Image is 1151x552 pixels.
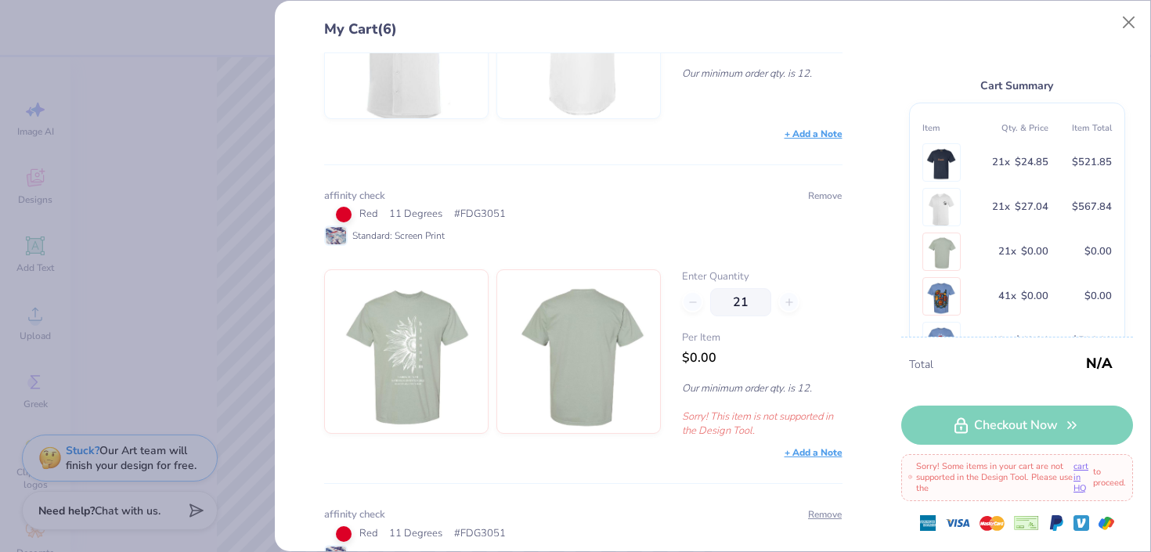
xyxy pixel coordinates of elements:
[992,332,1010,350] span: 12 x
[992,153,1010,171] span: 21 x
[454,207,506,222] span: # FDG3051
[682,269,842,285] label: Enter Quantity
[807,507,843,521] button: Remove
[945,511,970,536] img: visa
[926,144,957,181] img: Comfort Colors C1717
[1084,287,1112,305] span: $0.00
[324,189,843,204] div: affinity check
[1086,349,1113,377] span: N/A
[785,446,843,460] div: + Add a Note
[682,409,842,438] p: Sorry! This item is not supported in the Design Tool.
[1073,515,1089,531] img: Venmo
[511,270,646,433] img: 11 Degrees FDG3051
[807,189,843,203] button: Remove
[901,454,1133,501] div: Sorry! Some items in your cart are not supported in the Design Tool. Please use the to proceed.
[682,330,842,346] span: Per Item
[324,507,843,523] div: affinity check
[339,270,474,433] img: 11 Degrees FDG3051
[389,207,442,222] span: 11 Degrees
[682,67,842,81] p: Our minimum order qty. is 12.
[352,229,445,243] span: Standard: Screen Print
[926,189,957,225] img: Champion 567P
[998,243,1016,261] span: 21 x
[926,278,957,315] img: 11 Degrees FDG3051
[922,116,986,140] th: Item
[1015,332,1048,350] span: $42.24
[980,511,1005,536] img: master-card
[1015,198,1048,216] span: $27.04
[785,127,843,141] div: + Add a Note
[1048,116,1112,140] th: Item Total
[992,198,1010,216] span: 21 x
[1014,515,1039,531] img: cheque
[389,526,442,542] span: 11 Degrees
[1099,515,1114,531] img: GPay
[359,207,377,222] span: Red
[909,356,1081,373] span: Total
[920,515,936,531] img: express
[926,233,957,270] img: 11 Degrees FDG3051
[1072,198,1112,216] span: $567.84
[1048,515,1064,531] img: Paypal
[1072,332,1112,350] span: $506.88
[359,526,377,542] span: Red
[985,116,1048,140] th: Qty. & Price
[1021,243,1048,261] span: $0.00
[909,77,1125,95] div: Cart Summary
[710,288,771,316] input: – –
[1072,153,1112,171] span: $521.85
[926,323,957,359] img: Comfort Colors C1717
[454,526,506,542] span: # FDG3051
[326,227,346,244] img: Standard: Screen Print
[324,19,843,53] div: My Cart (6)
[1114,8,1144,38] button: Close
[1015,153,1048,171] span: $24.85
[1021,287,1048,305] span: $0.00
[998,287,1016,305] span: 41 x
[1084,243,1112,261] span: $0.00
[1073,461,1092,494] a: cart in HQ
[682,381,842,395] p: Our minimum order qty. is 12.
[682,349,716,366] span: $0.00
